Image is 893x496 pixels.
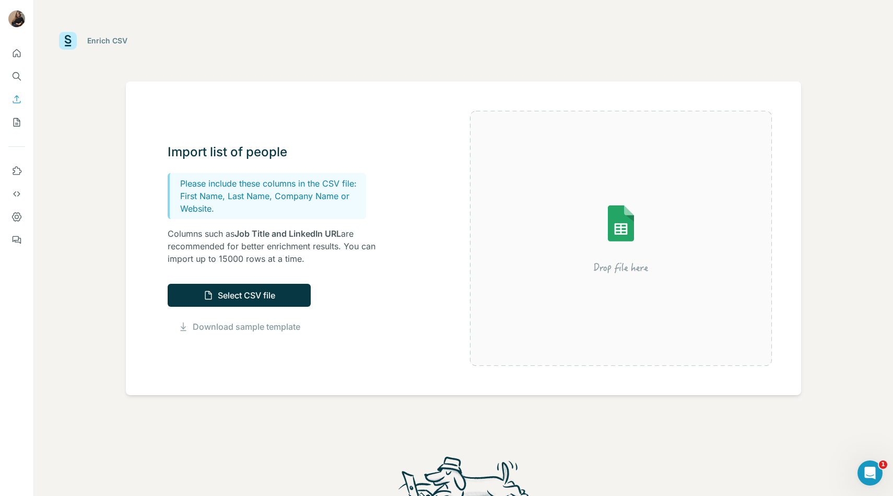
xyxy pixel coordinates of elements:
div: Enrich CSV [87,36,127,46]
img: Avatar [8,10,25,27]
button: Select CSV file [168,284,311,307]
img: Surfe Illustration - Drop file here or select below [527,176,715,301]
button: Download sample template [168,320,311,333]
p: Please include these columns in the CSV file: [180,177,362,190]
button: My lists [8,113,25,132]
h3: Import list of people [168,144,377,160]
span: Job Title and LinkedIn URL [234,228,341,239]
button: Feedback [8,230,25,249]
button: Use Surfe API [8,184,25,203]
button: Search [8,67,25,86]
button: Dashboard [8,207,25,226]
p: First Name, Last Name, Company Name or Website. [180,190,362,215]
button: Use Surfe on LinkedIn [8,162,25,180]
img: Surfe Logo [59,32,77,50]
p: Columns such as are recommended for better enrichment results. You can import up to 15000 rows at... [168,227,377,265]
a: Download sample template [193,320,300,333]
button: Quick start [8,44,25,63]
button: Enrich CSV [8,90,25,109]
span: 1 [879,460,887,469]
iframe: Intercom live chat [857,460,883,486]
